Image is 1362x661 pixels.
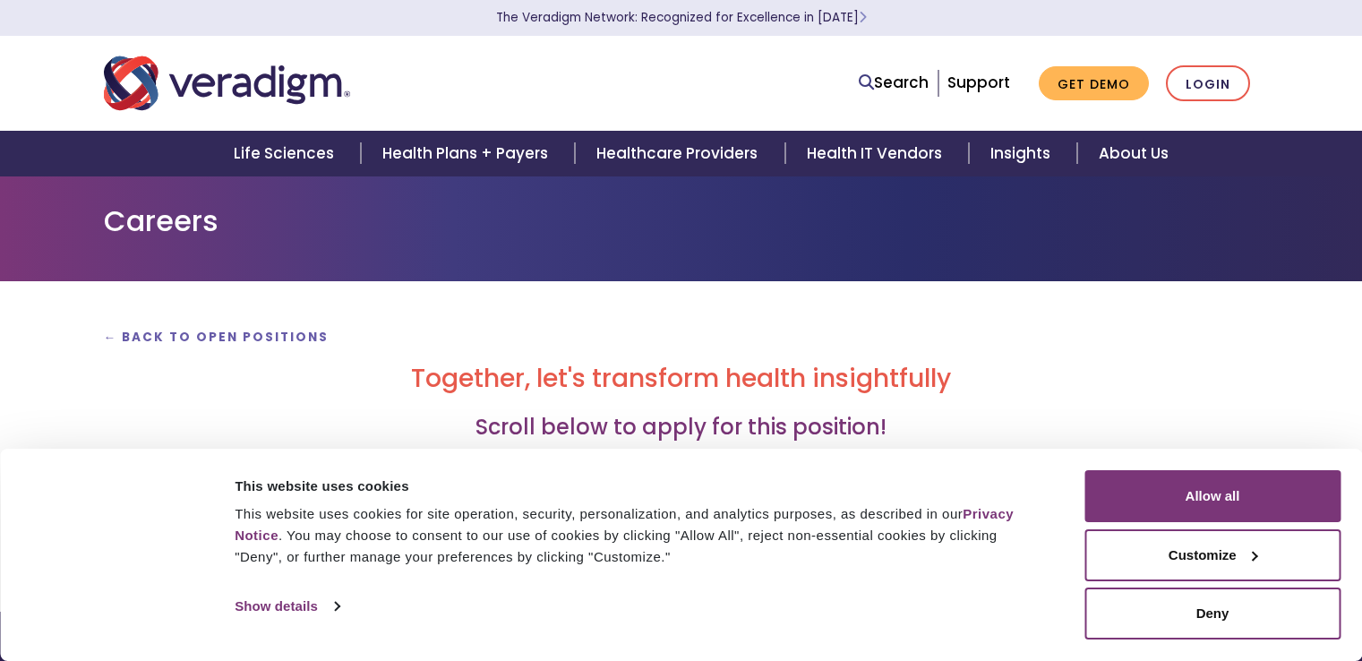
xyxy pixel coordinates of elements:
button: Deny [1084,588,1341,640]
a: Health Plans + Payers [361,131,575,176]
a: Login [1166,65,1250,102]
img: Veradigm logo [104,54,350,113]
div: This website uses cookies [235,476,1044,497]
a: Healthcare Providers [575,131,784,176]
a: Show details [235,593,338,620]
a: ← Back to Open Positions [104,329,330,346]
a: Support [947,72,1010,93]
h2: Together, let's transform health insightfully [104,364,1259,394]
a: Health IT Vendors [785,131,969,176]
h3: Scroll below to apply for this position! [104,415,1259,441]
a: Search [859,71,929,95]
button: Allow all [1084,470,1341,522]
a: The Veradigm Network: Recognized for Excellence in [DATE]Learn More [496,9,867,26]
button: Customize [1084,529,1341,581]
a: Get Demo [1039,66,1149,101]
a: Insights [969,131,1077,176]
h1: Careers [104,204,1259,238]
a: About Us [1077,131,1190,176]
div: This website uses cookies for site operation, security, personalization, and analytics purposes, ... [235,503,1044,568]
span: Learn More [859,9,867,26]
a: Life Sciences [212,131,361,176]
